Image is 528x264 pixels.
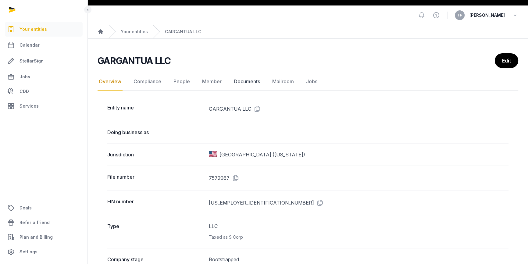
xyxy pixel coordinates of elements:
[209,223,508,241] dd: LLC
[107,129,204,136] dt: Doing business as
[209,104,508,114] dd: GARGANTUA LLC
[5,230,83,244] a: Plan and Billing
[233,73,261,91] a: Documents
[5,54,83,68] a: StellarSign
[20,73,30,80] span: Jobs
[20,57,44,65] span: StellarSign
[209,198,508,208] dd: [US_EMPLOYER_IDENTIFICATION_NUMBER]
[209,173,508,183] dd: 7572967
[172,73,191,91] a: People
[132,73,162,91] a: Compliance
[201,73,223,91] a: Member
[5,85,83,98] a: CDD
[219,151,305,158] span: [GEOGRAPHIC_DATA] ([US_STATE])
[305,73,319,91] a: Jobs
[5,22,83,37] a: Your entities
[121,29,148,35] a: Your entities
[5,99,83,113] a: Services
[165,29,201,35] a: GARGANTUA LLC
[107,256,204,263] dt: Company stage
[20,102,39,110] span: Services
[20,234,53,241] span: Plan and Billing
[98,55,171,66] h2: GARGANTUA LLC
[98,73,123,91] a: Overview
[98,73,518,91] nav: Tabs
[20,204,32,212] span: Deals
[107,223,204,241] dt: Type
[20,219,50,226] span: Refer a friend
[457,13,462,17] span: TP
[469,12,505,19] span: [PERSON_NAME]
[107,104,204,114] dt: Entity name
[5,215,83,230] a: Refer a friend
[5,38,83,52] a: Calendar
[20,26,47,33] span: Your entities
[5,70,83,84] a: Jobs
[20,248,37,255] span: Settings
[107,173,204,183] dt: File number
[107,151,204,158] dt: Jurisdiction
[271,73,295,91] a: Mailroom
[88,25,528,39] nav: Breadcrumb
[20,88,29,95] span: CDD
[495,53,518,68] a: Edit
[20,41,40,49] span: Calendar
[5,201,83,215] a: Deals
[209,234,508,241] div: Taxed as S Corp
[418,193,528,264] iframe: Chat Widget
[455,10,465,20] button: TP
[107,198,204,208] dt: EIN number
[209,256,508,263] dd: Bootstrapped
[5,244,83,259] a: Settings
